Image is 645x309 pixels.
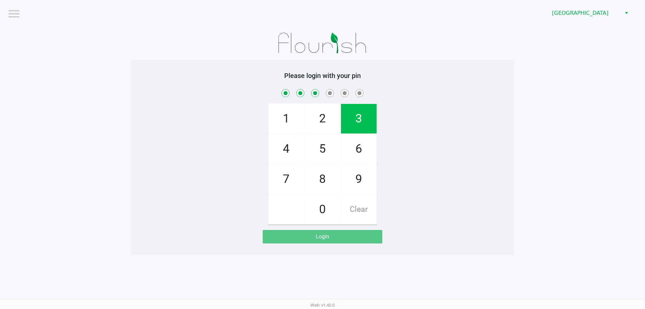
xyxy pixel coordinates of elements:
[341,195,377,224] span: Clear
[341,134,377,164] span: 6
[268,134,304,164] span: 4
[305,164,340,194] span: 8
[305,104,340,133] span: 2
[341,104,377,133] span: 3
[552,9,617,17] span: [GEOGRAPHIC_DATA]
[305,134,340,164] span: 5
[310,303,335,308] span: Web: v1.40.0
[268,104,304,133] span: 1
[136,72,509,80] h5: Please login with your pin
[305,195,340,224] span: 0
[268,164,304,194] span: 7
[341,164,377,194] span: 9
[621,7,631,19] button: Select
